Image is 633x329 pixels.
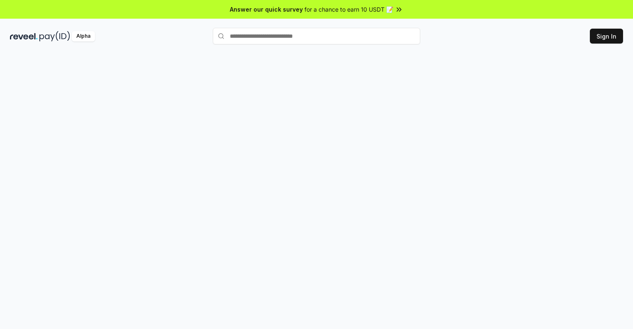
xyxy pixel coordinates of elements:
[72,31,95,41] div: Alpha
[230,5,303,14] span: Answer our quick survey
[39,31,70,41] img: pay_id
[304,5,393,14] span: for a chance to earn 10 USDT 📝
[10,31,38,41] img: reveel_dark
[590,29,623,44] button: Sign In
